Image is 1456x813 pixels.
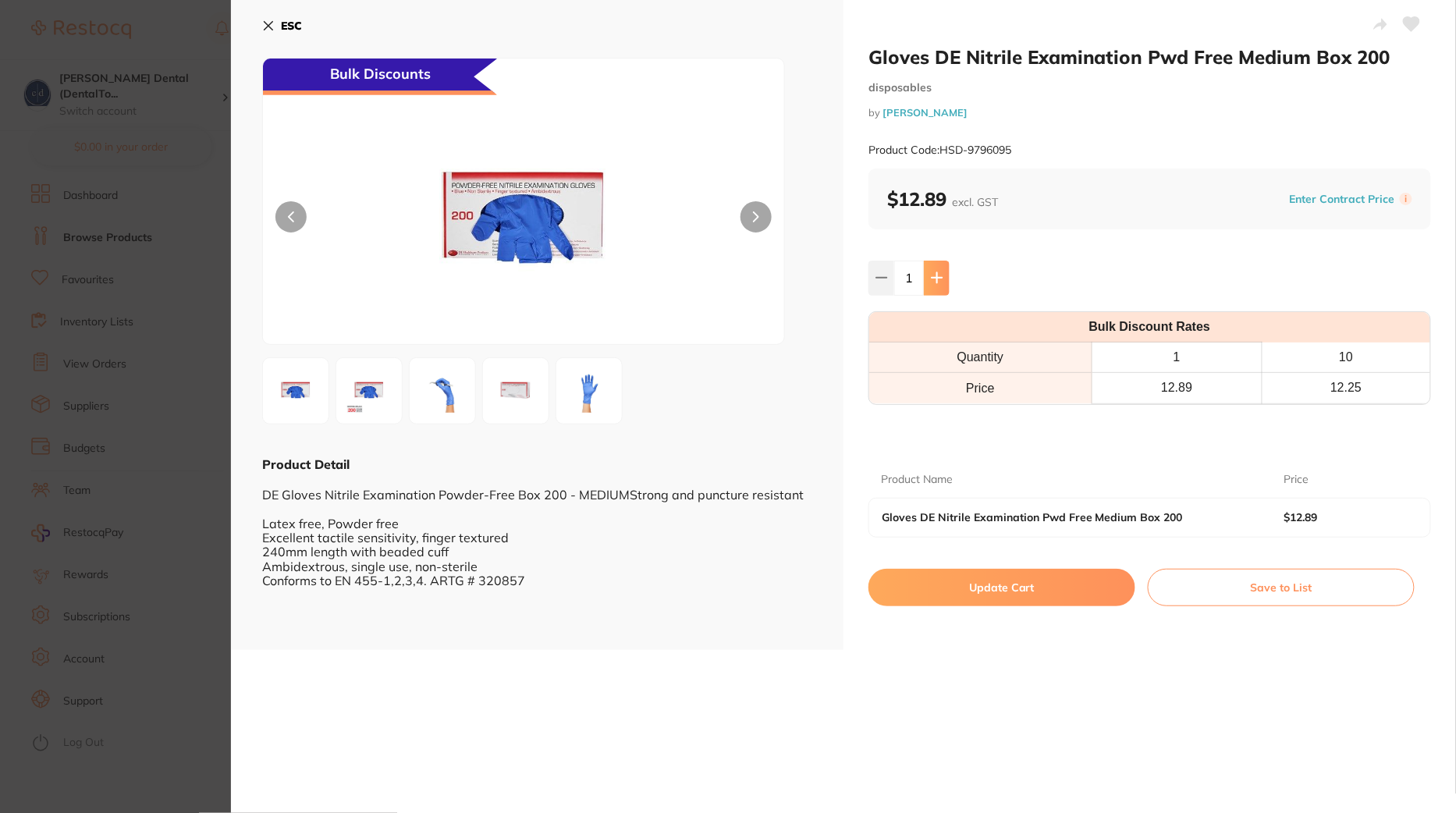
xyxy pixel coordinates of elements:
img: MDk1XzIuanBn [268,363,324,419]
th: 10 [1262,343,1430,373]
label: i [1400,193,1412,205]
small: Product Code: HSD-9796095 [868,144,1011,157]
button: Enter Contract Price [1285,192,1400,207]
img: MDk1XzMuanBn [414,363,471,419]
b: ESC [281,19,302,33]
span: excl. GST [952,195,998,209]
small: by [868,107,1431,119]
th: 12.25 [1262,373,1430,403]
h2: Gloves DE Nitrile Examination Pwd Free Medium Box 200 [868,45,1431,69]
b: Product Detail [262,456,350,472]
div: Bulk Discounts [263,59,497,95]
button: Update Cart [868,569,1135,606]
a: [PERSON_NAME] [882,106,968,119]
p: Price [1284,472,1309,488]
button: Save to List [1148,569,1415,606]
th: 1 [1092,343,1262,373]
b: $12.89 [887,187,998,211]
img: MDk1XzUuanBn [561,363,617,419]
button: ESC [262,12,302,39]
th: Bulk Discount Rates [869,312,1430,343]
img: MDk1XzIuanBn [368,98,680,344]
th: Quantity [869,343,1092,373]
p: Product Name [881,472,953,488]
th: 12.89 [1092,373,1262,403]
small: disposables [868,81,1431,94]
b: $12.89 [1284,511,1405,524]
img: MDk1XzQuanBn [488,363,544,419]
td: Price [869,373,1092,403]
b: Gloves DE Nitrile Examination Pwd Free Medium Box 200 [882,511,1244,524]
div: DE Gloves Nitrile Examination Powder-Free Box 200 - MEDIUMStrong and puncture resistant Latex fre... [262,473,812,588]
img: MDk1LmpwZw [341,363,397,419]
